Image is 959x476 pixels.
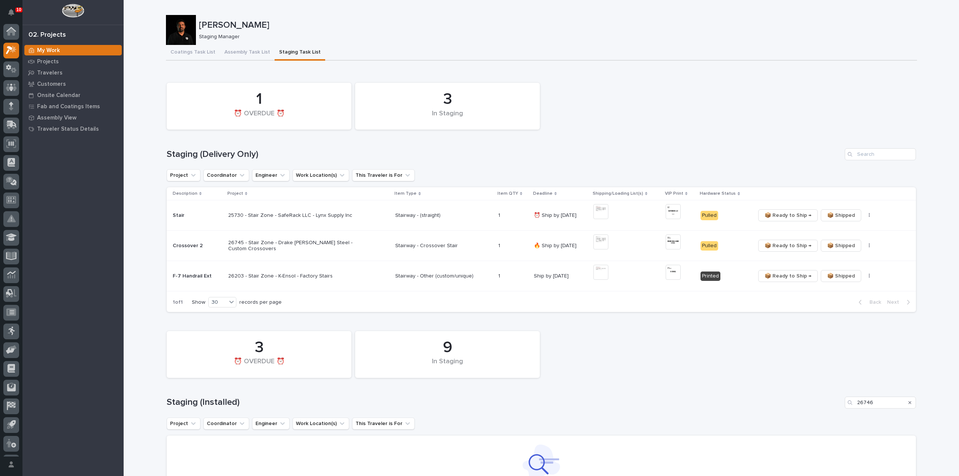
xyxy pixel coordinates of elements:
[167,200,916,231] tr: StairStair 25730 - Stair Zone - SafeRack LLC - Lynx Supply IncStairway - (straight)11 ⏰ Ship by [...
[865,299,881,306] span: Back
[179,90,339,109] div: 1
[827,211,855,220] span: 📦 Shipped
[498,211,502,219] p: 1
[497,190,518,198] p: Item QTY
[252,418,290,430] button: Engineer
[853,299,884,306] button: Back
[22,45,124,56] a: My Work
[765,241,811,250] span: 📦 Ready to Ship →
[534,243,587,249] p: 🔥 Ship by [DATE]
[203,169,249,181] button: Coordinator
[395,243,492,249] p: Stairway - Crossover Stair
[228,212,359,219] p: 25730 - Stair Zone - SafeRack LLC - Lynx Supply Inc
[701,272,720,281] div: Printed
[173,190,197,198] p: Description
[167,418,200,430] button: Project
[22,78,124,90] a: Customers
[821,240,861,252] button: 📦 Shipped
[22,112,124,123] a: Assembly View
[37,81,66,88] p: Customers
[167,231,916,261] tr: Crossover 2Crossover 2 26745 - Stair Zone - Drake [PERSON_NAME] Steel - Custom CrossoversStairway...
[593,190,643,198] p: Shipping/Loading List(s)
[239,299,282,306] p: records per page
[37,126,99,133] p: Traveler Status Details
[368,338,527,357] div: 9
[62,4,84,18] img: Workspace Logo
[220,45,275,61] button: Assembly Task List
[765,272,811,281] span: 📦 Ready to Ship →
[758,270,818,282] button: 📦 Ready to Ship →
[827,241,855,250] span: 📦 Shipped
[167,169,200,181] button: Project
[352,169,415,181] button: This Traveler is For
[166,45,220,61] button: Coatings Task List
[203,418,249,430] button: Coordinator
[9,9,19,21] div: Notifications10
[884,299,916,306] button: Next
[821,270,861,282] button: 📦 Shipped
[199,34,911,40] p: Staging Manager
[167,397,842,408] h1: Staging (Installed)
[887,299,904,306] span: Next
[209,298,227,306] div: 30
[16,7,21,12] p: 10
[352,418,415,430] button: This Traveler is For
[534,212,587,219] p: ⏰ Ship by [DATE]
[533,190,553,198] p: Deadline
[199,20,914,31] p: [PERSON_NAME]
[37,103,100,110] p: Fab and Coatings Items
[700,190,736,198] p: Hardware Status
[28,31,66,39] div: 02. Projects
[701,211,718,220] div: Pulled
[368,358,527,373] div: In Staging
[167,149,842,160] h1: Staging (Delivery Only)
[821,209,861,221] button: 📦 Shipped
[179,338,339,357] div: 3
[293,169,349,181] button: Work Location(s)
[498,241,502,249] p: 1
[498,272,502,279] p: 1
[3,4,19,20] button: Notifications
[37,92,81,99] p: Onsite Calendar
[37,47,60,54] p: My Work
[22,123,124,134] a: Traveler Status Details
[665,190,683,198] p: VIP Print
[394,190,417,198] p: Item Type
[758,209,818,221] button: 📦 Ready to Ship →
[173,272,213,279] p: F-7 Handrail Ext
[228,273,359,279] p: 26203 - Stair Zone - K-Ensol - Factory Stairs
[37,70,63,76] p: Travelers
[275,45,325,61] button: Staging Task List
[173,241,204,249] p: Crossover 2
[368,110,527,125] div: In Staging
[22,90,124,101] a: Onsite Calendar
[167,293,189,312] p: 1 of 1
[293,418,349,430] button: Work Location(s)
[179,110,339,125] div: ⏰ OVERDUE ⏰
[37,115,76,121] p: Assembly View
[765,211,811,220] span: 📦 Ready to Ship →
[534,273,587,279] p: Ship by [DATE]
[37,58,59,65] p: Projects
[845,148,916,160] input: Search
[228,240,359,252] p: 26745 - Stair Zone - Drake [PERSON_NAME] Steel - Custom Crossovers
[252,169,290,181] button: Engineer
[22,56,124,67] a: Projects
[22,101,124,112] a: Fab and Coatings Items
[179,358,339,373] div: ⏰ OVERDUE ⏰
[701,241,718,251] div: Pulled
[395,273,492,279] p: Stairway - Other (custom/unique)
[845,397,916,409] input: Search
[827,272,855,281] span: 📦 Shipped
[395,212,492,219] p: Stairway - (straight)
[758,240,818,252] button: 📦 Ready to Ship →
[173,211,186,219] p: Stair
[368,90,527,109] div: 3
[167,261,916,291] tr: F-7 Handrail ExtF-7 Handrail Ext 26203 - Stair Zone - K-Ensol - Factory StairsStairway - Other (c...
[227,190,243,198] p: Project
[192,299,205,306] p: Show
[22,67,124,78] a: Travelers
